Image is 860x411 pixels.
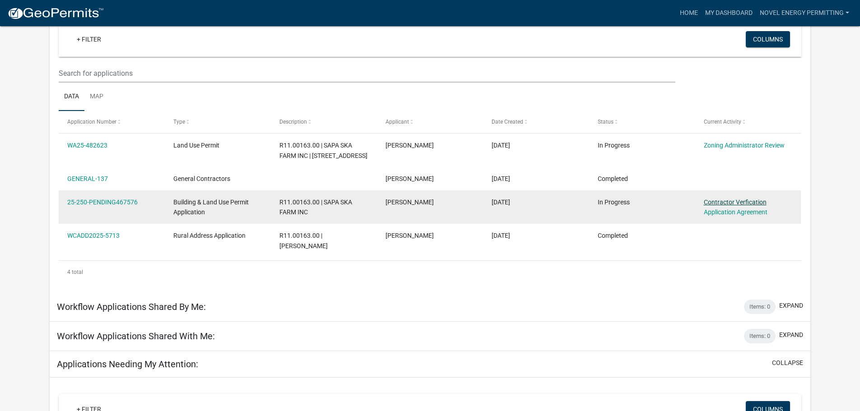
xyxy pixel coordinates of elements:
[377,111,483,133] datatable-header-cell: Applicant
[756,5,853,22] a: Novel Energy Permitting
[59,261,801,283] div: 4 total
[57,331,215,342] h5: Workflow Applications Shared With Me:
[598,232,628,239] span: Completed
[67,142,107,149] a: WA25-482623
[173,232,246,239] span: Rural Address Application
[165,111,271,133] datatable-header-cell: Type
[598,142,630,149] span: In Progress
[50,8,810,292] div: collapse
[70,31,108,47] a: + Filter
[173,119,185,125] span: Type
[271,111,377,133] datatable-header-cell: Description
[173,142,219,149] span: Land Use Permit
[386,232,434,239] span: Mahmoud Othman
[84,83,109,111] a: Map
[279,119,307,125] span: Description
[598,119,614,125] span: Status
[67,119,116,125] span: Application Number
[704,119,741,125] span: Current Activity
[173,199,249,216] span: Building & Land Use Permit Application
[676,5,702,22] a: Home
[67,175,108,182] a: GENERAL-137
[279,142,367,159] span: R11.00163.00 | SAPA SKA FARM INC | 70247 350TH AVE
[57,301,206,312] h5: Workflow Applications Shared By Me:
[59,64,675,83] input: Search for applications
[492,142,510,149] span: 09/23/2025
[386,199,434,206] span: Mahmoud Othman
[483,111,589,133] datatable-header-cell: Date Created
[279,232,328,249] span: R11.00163.00 | Othman, Mahmoud
[492,199,510,206] span: 08/21/2025
[279,199,352,216] span: R11.00163.00 | SAPA SKA FARM INC
[704,199,767,206] a: Contractor Verfication
[59,111,165,133] datatable-header-cell: Application Number
[598,199,630,206] span: In Progress
[59,83,84,111] a: Data
[492,232,510,239] span: 05/01/2025
[492,175,510,182] span: 08/29/2025
[386,142,434,149] span: Mahmoud Othman
[702,5,756,22] a: My Dashboard
[695,111,801,133] datatable-header-cell: Current Activity
[744,329,776,343] div: Items: 0
[704,208,767,216] a: Application Agreement
[746,31,790,47] button: Columns
[386,119,409,125] span: Applicant
[173,175,230,182] span: General Contractors
[744,300,776,314] div: Items: 0
[779,301,803,310] button: expand
[704,142,785,149] a: Zoning Administrator Review
[386,175,434,182] span: Mahmoud Othman
[492,119,523,125] span: Date Created
[57,359,198,369] h5: Applications Needing My Attention:
[598,175,628,182] span: Completed
[779,330,803,340] button: expand
[67,199,138,206] a: 25-250-PENDING467576
[67,232,120,239] a: WCADD2025-5713
[772,358,803,368] button: collapse
[589,111,695,133] datatable-header-cell: Status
